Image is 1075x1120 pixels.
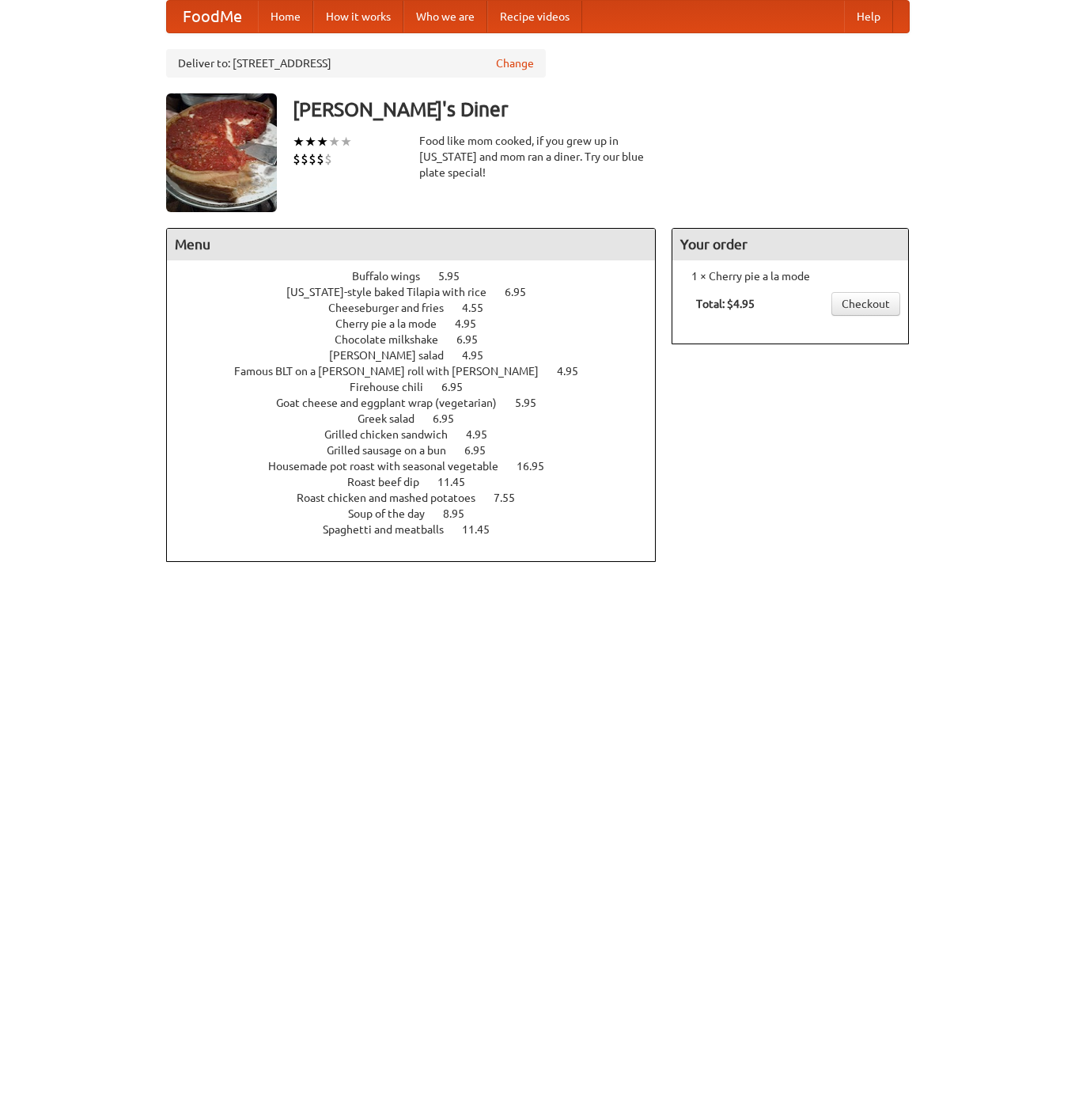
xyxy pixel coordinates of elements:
[696,298,755,310] b: Total: $4.95
[557,365,594,378] span: 4.95
[234,365,555,378] span: Famous BLT on a [PERSON_NAME] roll with [PERSON_NAME]
[403,1,487,32] a: Who we are
[352,270,436,283] span: Buffalo wings
[844,1,893,32] a: Help
[441,381,479,393] span: 6.95
[297,492,544,504] a: Roast chicken and mashed potatoes 7.55
[286,286,502,298] span: [US_STATE]-style baked Tilapia with rice
[494,492,531,504] span: 7.55
[327,444,515,457] a: Grilled sausage on a bun 6.95
[166,49,546,78] div: Deliver to: [STREET_ADDRESS]
[358,412,483,425] a: Greek salad 6.95
[680,268,900,284] li: 1 × Cherry pie a la mode
[462,349,499,362] span: 4.95
[328,302,460,314] span: Cheeseburger and fries
[328,133,340,150] li: ★
[462,523,505,536] span: 11.45
[305,133,316,150] li: ★
[335,333,454,346] span: Chocolate milkshake
[350,381,439,393] span: Firehouse chili
[466,428,503,441] span: 4.95
[487,1,582,32] a: Recipe videos
[301,150,308,168] li: $
[433,412,470,425] span: 6.95
[515,397,552,409] span: 5.95
[316,150,324,168] li: $
[517,460,560,473] span: 16.95
[308,150,316,168] li: $
[443,507,480,520] span: 8.95
[347,476,494,488] a: Roast beef dip 11.45
[268,460,573,473] a: Housemade pot roast with seasonal vegetable 16.95
[234,365,608,378] a: Famous BLT on a [PERSON_NAME] roll with [PERSON_NAME] 4.95
[348,507,441,520] span: Soup of the day
[505,286,542,298] span: 6.95
[293,150,301,168] li: $
[347,476,435,488] span: Roast beef dip
[419,133,657,180] div: Food like mom cooked, if you grew up in [US_STATE] and mom ran a diner. Try our blue plate special!
[323,523,460,536] span: Spaghetti and meatballs
[329,349,460,362] span: [PERSON_NAME] salad
[293,93,910,125] h3: [PERSON_NAME]'s Diner
[437,476,481,488] span: 11.45
[293,133,305,150] li: ★
[438,270,475,283] span: 5.95
[286,286,555,298] a: [US_STATE]-style baked Tilapia with rice 6.95
[464,444,502,457] span: 6.95
[329,349,513,362] a: [PERSON_NAME] salad 4.95
[335,317,452,330] span: Cherry pie a la mode
[327,444,462,457] span: Grilled sausage on a bun
[313,1,403,32] a: How it works
[167,1,258,32] a: FoodMe
[350,381,492,393] a: Firehouse chili 6.95
[324,150,332,168] li: $
[496,55,534,71] a: Change
[462,302,499,314] span: 4.55
[324,428,464,441] span: Grilled chicken sandwich
[455,317,492,330] span: 4.95
[335,317,505,330] a: Cherry pie a la mode 4.95
[323,523,519,536] a: Spaghetti and meatballs 11.45
[352,270,489,283] a: Buffalo wings 5.95
[276,397,513,409] span: Goat cheese and eggplant wrap (vegetarian)
[297,492,491,504] span: Roast chicken and mashed potatoes
[166,93,277,212] img: angular.jpg
[324,428,517,441] a: Grilled chicken sandwich 4.95
[258,1,313,32] a: Home
[328,302,513,314] a: Cheeseburger and fries 4.55
[672,229,908,260] h4: Your order
[276,397,566,409] a: Goat cheese and eggplant wrap (vegetarian) 5.95
[340,133,352,150] li: ★
[358,412,430,425] span: Greek salad
[831,292,900,316] a: Checkout
[335,333,507,346] a: Chocolate milkshake 6.95
[348,507,494,520] a: Soup of the day 8.95
[456,333,494,346] span: 6.95
[268,460,514,473] span: Housemade pot roast with seasonal vegetable
[316,133,328,150] li: ★
[167,229,656,260] h4: Menu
